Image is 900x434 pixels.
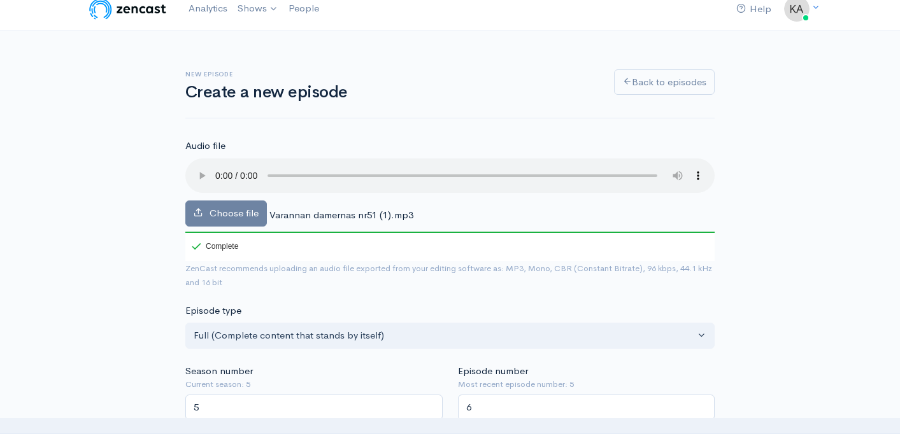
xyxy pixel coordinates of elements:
[185,232,241,261] div: Complete
[192,242,238,250] div: Complete
[185,83,599,102] h1: Create a new episode
[614,69,715,95] a: Back to episodes
[185,364,253,379] label: Season number
[458,395,715,421] input: Enter episode number
[185,263,712,288] small: ZenCast recommends uploading an audio file exported from your editing software as: MP3, Mono, CBR...
[185,395,443,421] input: Enter season number for this episode
[185,139,225,153] label: Audio file
[210,207,259,219] span: Choose file
[185,304,241,318] label: Episode type
[269,209,413,221] span: Varannan damernas nr51 (1).mp3
[458,378,715,391] small: Most recent episode number: 5
[458,364,528,379] label: Episode number
[185,71,599,78] h6: New episode
[185,323,715,349] button: Full (Complete content that stands by itself)
[185,378,443,391] small: Current season: 5
[194,328,695,343] div: Full (Complete content that stands by itself)
[185,232,715,233] div: 100%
